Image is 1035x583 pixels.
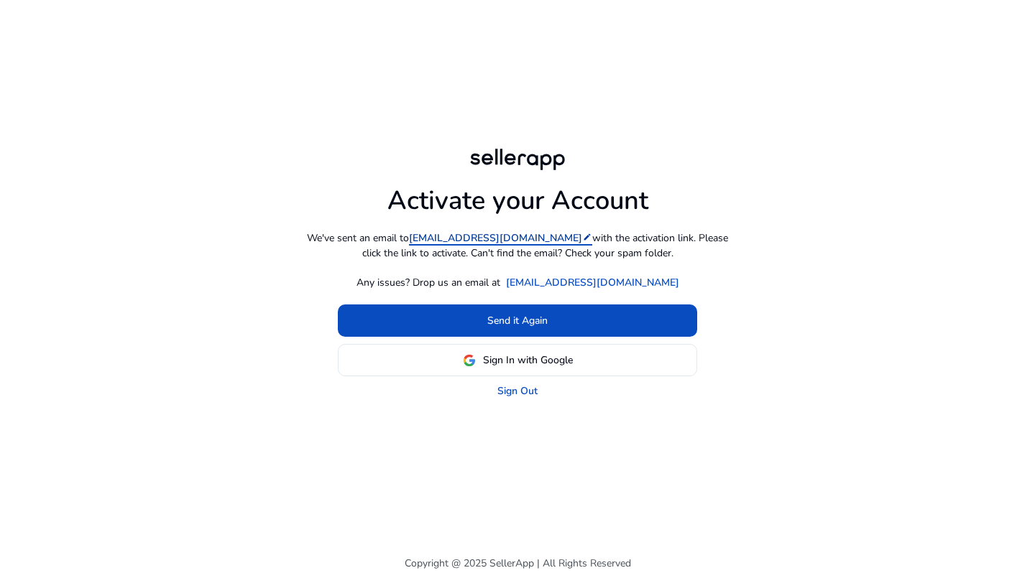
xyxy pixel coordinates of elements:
[338,304,697,337] button: Send it Again
[463,354,476,367] img: google-logo.svg
[497,383,538,398] a: Sign Out
[338,344,697,376] button: Sign In with Google
[582,232,592,242] mat-icon: edit
[483,353,573,368] span: Sign In with Google
[487,313,548,328] span: Send it Again
[409,230,592,246] a: [EMAIL_ADDRESS][DOMAIN_NAME]
[506,275,679,290] a: [EMAIL_ADDRESS][DOMAIN_NAME]
[387,174,648,216] h1: Activate your Account
[356,275,500,290] p: Any issues? Drop us an email at
[302,230,733,261] p: We've sent an email to with the activation link. Please click the link to activate. Can't find th...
